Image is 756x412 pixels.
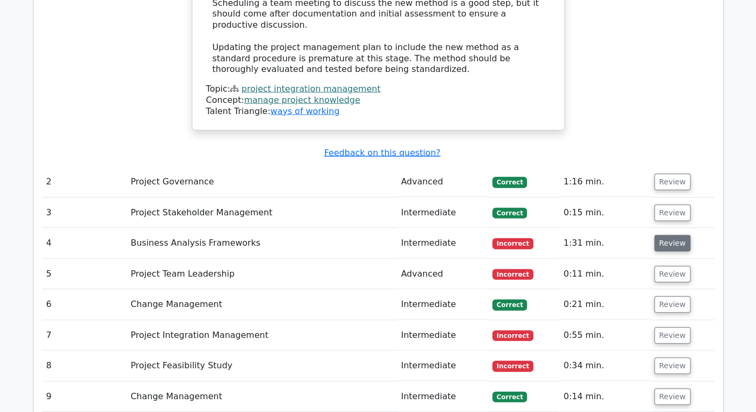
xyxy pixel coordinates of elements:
td: Intermediate [397,228,488,258]
td: 0:34 min. [559,351,649,381]
td: Project Stakeholder Management [126,198,396,228]
td: 4 [42,228,127,258]
td: Project Integration Management [126,320,396,351]
td: Advanced [397,167,488,197]
td: 2 [42,167,127,197]
div: Topic: [206,84,550,95]
div: Concept: [206,95,550,106]
td: 1:31 min. [559,228,649,258]
td: 0:14 min. [559,382,649,412]
td: Project Feasibility Study [126,351,396,381]
div: Talent Triangle: [206,84,550,117]
td: Change Management [126,289,396,320]
td: Project Team Leadership [126,259,396,289]
button: Review [654,358,690,374]
td: Intermediate [397,351,488,381]
span: Correct [492,300,527,310]
td: 0:55 min. [559,320,649,351]
td: 6 [42,289,127,320]
button: Review [654,205,690,221]
span: Correct [492,392,527,402]
span: Incorrect [492,361,533,371]
td: 1:16 min. [559,167,649,197]
button: Review [654,389,690,405]
td: Advanced [397,259,488,289]
td: Project Governance [126,167,396,197]
td: Intermediate [397,198,488,228]
button: Review [654,327,690,344]
td: Intermediate [397,289,488,320]
a: ways of working [270,106,339,116]
span: Incorrect [492,269,533,280]
a: Feedback on this question? [324,148,440,158]
td: Business Analysis Frameworks [126,228,396,258]
td: 7 [42,320,127,351]
span: Incorrect [492,330,533,341]
button: Review [654,235,690,252]
td: Intermediate [397,382,488,412]
span: Correct [492,208,527,219]
td: 0:15 min. [559,198,649,228]
td: 8 [42,351,127,381]
td: 0:21 min. [559,289,649,320]
a: project integration management [241,84,380,94]
td: 3 [42,198,127,228]
button: Review [654,266,690,282]
td: Change Management [126,382,396,412]
td: 5 [42,259,127,289]
button: Review [654,296,690,313]
button: Review [654,174,690,190]
td: 9 [42,382,127,412]
td: Intermediate [397,320,488,351]
a: manage project knowledge [244,95,360,105]
span: Incorrect [492,238,533,249]
span: Correct [492,177,527,188]
td: 0:11 min. [559,259,649,289]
